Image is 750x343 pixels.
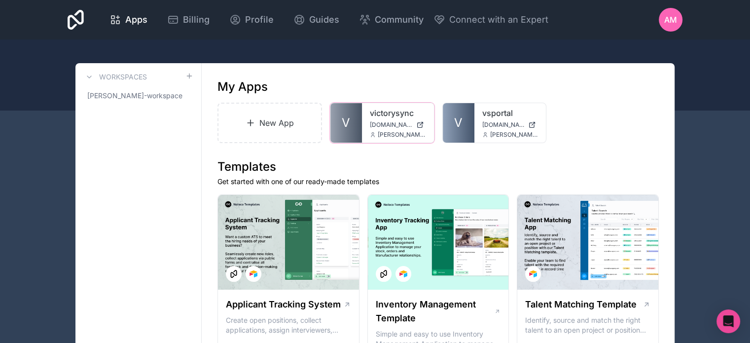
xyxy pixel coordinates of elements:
[217,103,322,143] a: New App
[525,298,637,311] h1: Talent Matching Template
[433,13,548,27] button: Connect with an Expert
[217,159,659,175] h1: Templates
[454,115,463,131] span: V
[375,13,424,27] span: Community
[245,13,274,27] span: Profile
[221,9,282,31] a: Profile
[87,91,182,101] span: [PERSON_NAME]-workspace
[99,72,147,82] h3: Workspaces
[159,9,217,31] a: Billing
[716,309,740,333] div: Open Intercom Messenger
[399,270,407,278] img: Airtable Logo
[226,315,351,335] p: Create open positions, collect applications, assign interviewers, centralise candidate feedback a...
[449,13,548,27] span: Connect with an Expert
[83,71,147,83] a: Workspaces
[102,9,155,31] a: Apps
[378,131,426,139] span: [PERSON_NAME][EMAIL_ADDRESS][DOMAIN_NAME]
[482,107,538,119] a: vsportal
[664,14,677,26] span: AM
[250,270,257,278] img: Airtable Logo
[370,107,426,119] a: victorysync
[309,13,339,27] span: Guides
[529,270,537,278] img: Airtable Logo
[351,9,431,31] a: Community
[490,131,538,139] span: [PERSON_NAME][EMAIL_ADDRESS][DOMAIN_NAME]
[443,103,474,143] a: V
[125,13,147,27] span: Apps
[342,115,350,131] span: V
[286,9,347,31] a: Guides
[217,79,268,95] h1: My Apps
[482,121,525,129] span: [DOMAIN_NAME]
[376,298,494,325] h1: Inventory Management Template
[83,87,193,105] a: [PERSON_NAME]-workspace
[183,13,210,27] span: Billing
[217,177,659,187] p: Get started with one of our ready-made templates
[226,298,341,311] h1: Applicant Tracking System
[330,103,362,143] a: V
[370,121,426,129] a: [DOMAIN_NAME]
[482,121,538,129] a: [DOMAIN_NAME]
[370,121,412,129] span: [DOMAIN_NAME]
[525,315,650,335] p: Identify, source and match the right talent to an open project or position with our Talent Matchi...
